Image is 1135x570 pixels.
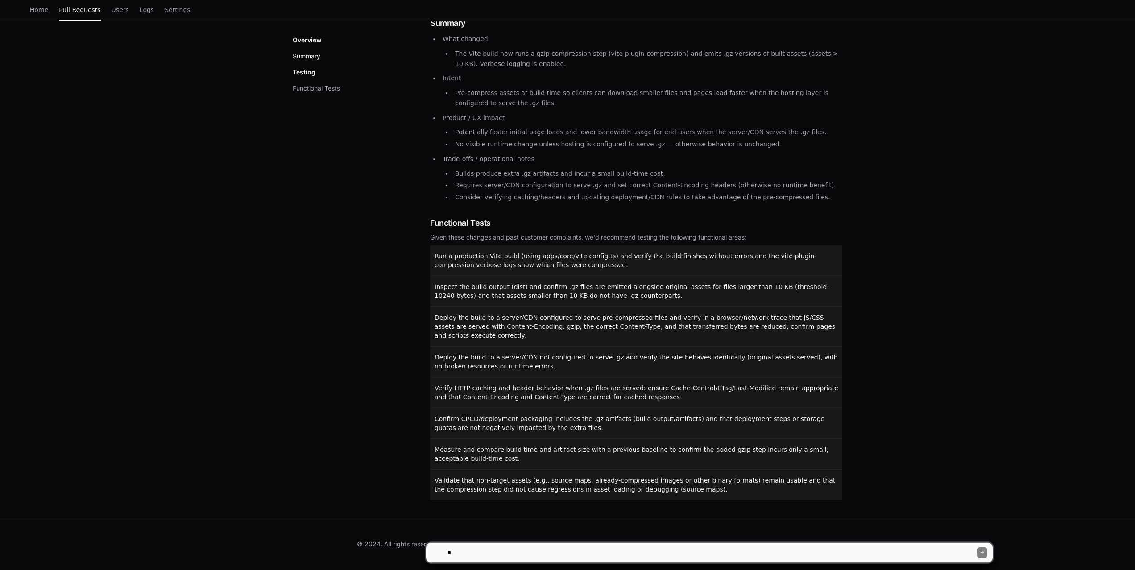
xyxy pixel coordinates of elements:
li: No visible runtime change unless hosting is configured to serve .gz — otherwise behavior is uncha... [452,139,842,149]
span: Confirm CI/CD/deployment packaging includes the .gz artifacts (build output/artifacts) and that d... [435,415,824,431]
p: Product / UX impact [443,113,842,123]
p: Testing [293,68,315,77]
span: Home [30,7,48,12]
span: Settings [165,7,190,12]
span: Inspect the build output (dist) and confirm .gz files are emitted alongside original assets for f... [435,283,829,299]
span: Verify HTTP caching and header behavior when .gz files are served: ensure Cache-Control/ETag/Last... [435,384,838,401]
button: Functional Tests [293,84,340,93]
li: Pre-compress assets at build time so clients can download smaller files and pages load faster whe... [452,88,842,108]
span: Deploy the build to a server/CDN not configured to serve .gz and verify the site behaves identica... [435,354,838,370]
li: Builds produce extra .gz artifacts and incur a small build-time cost. [452,169,842,179]
p: Trade-offs / operational notes [443,154,842,164]
div: © 2024. All rights reserved. [357,540,439,549]
span: Pull Requests [59,7,100,12]
span: Logs [140,7,154,12]
span: Validate that non-target assets (e.g., source maps, already-compressed images or other binary for... [435,477,835,493]
span: Deploy the build to a server/CDN configured to serve pre-compressed files and verify in a browser... [435,314,835,339]
p: Overview [293,36,322,45]
h1: Summary [430,17,842,29]
div: Given these changes and past customer complaints, we'd recommend testing the following functional... [430,233,842,242]
button: Summary [293,52,320,61]
span: Run a production Vite build (using apps/core/vite.config.ts) and verify the build finishes withou... [435,252,816,268]
li: Consider verifying caching/headers and updating deployment/CDN rules to take advantage of the pre... [452,192,842,202]
span: Users [112,7,129,12]
p: What changed [443,34,842,44]
li: Potentially faster initial page loads and lower bandwidth usage for end users when the server/CDN... [452,127,842,137]
li: The Vite build now runs a gzip compression step (vite-plugin-compression) and emits .gz versions ... [452,49,842,69]
p: Intent [443,73,842,83]
span: Functional Tests [430,217,491,229]
div: All systems normal [773,538,842,550]
span: Measure and compare build time and artifact size with a previous baseline to confirm the added gz... [435,446,828,462]
li: Requires server/CDN configuration to serve .gz and set correct Content-Encoding headers (otherwis... [452,180,842,190]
